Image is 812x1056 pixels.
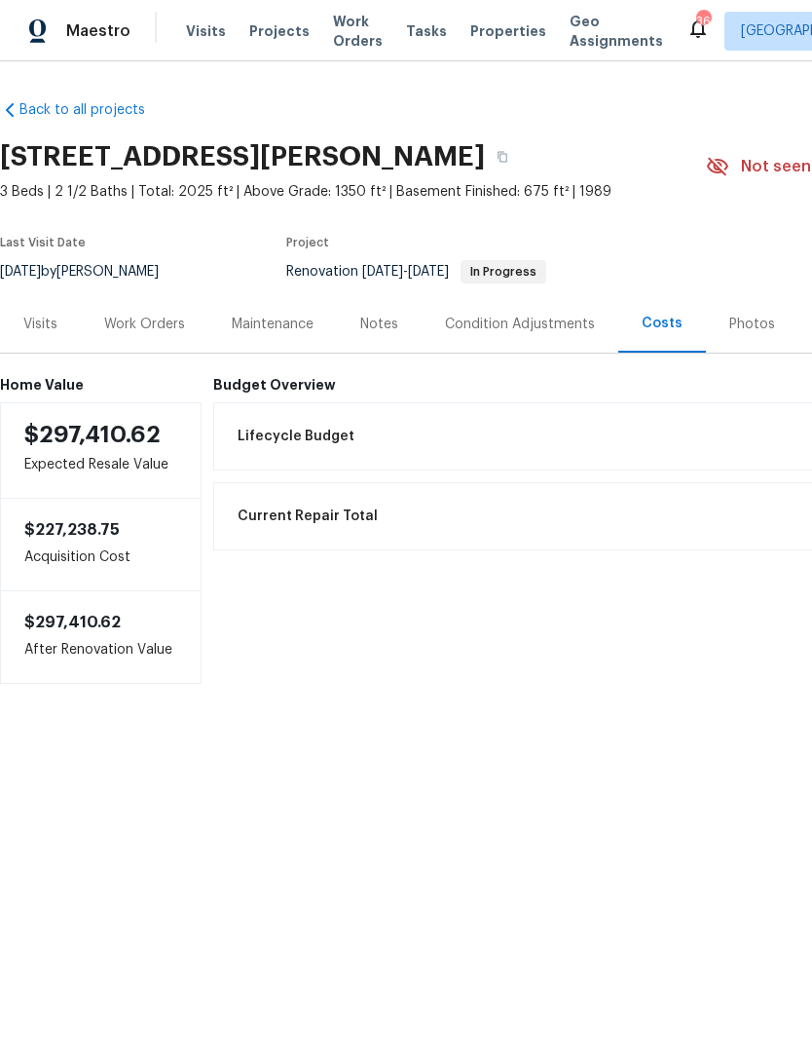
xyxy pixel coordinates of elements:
span: Current Repair Total [238,507,378,526]
span: - [362,265,449,279]
span: Projects [249,21,310,41]
span: Geo Assignments [570,12,663,51]
span: Maestro [66,21,130,41]
div: Maintenance [232,315,314,334]
span: $297,410.62 [24,423,161,446]
span: In Progress [462,266,544,278]
div: Notes [360,315,398,334]
div: Costs [642,314,683,333]
span: $297,410.62 [24,615,121,630]
span: $227,238.75 [24,522,120,538]
span: Tasks [406,24,447,38]
div: Photos [729,315,775,334]
button: Copy Address [485,139,520,174]
span: Lifecycle Budget [238,427,354,446]
div: Visits [23,315,57,334]
span: [DATE] [362,265,403,279]
span: Renovation [286,265,546,279]
span: [DATE] [408,265,449,279]
div: 36 [696,12,710,31]
span: Work Orders [333,12,383,51]
div: Condition Adjustments [445,315,595,334]
span: Project [286,237,329,248]
span: Properties [470,21,546,41]
span: Visits [186,21,226,41]
div: Work Orders [104,315,185,334]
